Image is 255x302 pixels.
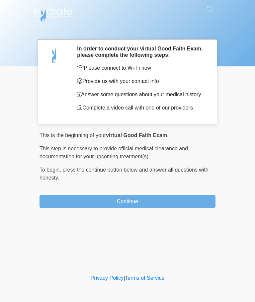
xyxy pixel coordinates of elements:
[44,45,64,65] img: Agent Avatar
[40,146,188,159] span: This step is necessary to provide official medical clearance and documentation for your upcoming ...
[33,5,73,22] img: Hydrate IV Bar - Arcadia Logo
[40,167,62,173] span: To begin,
[125,275,164,281] a: Terms of Service
[106,132,167,138] strong: virtual Good Faith Exam
[40,132,106,138] span: This is the beginning of your
[124,275,125,281] a: |
[77,64,206,72] p: Please connect to Wi-Fi now
[77,91,206,99] p: Answer some questions about your medical history
[167,132,168,138] span: .
[77,104,206,112] p: Complete a video call with one of our providers
[77,77,206,85] p: Provide us with your contact info
[91,275,124,281] a: Privacy Policy
[35,24,220,36] h1: ‎ ‎ ‎ ‎
[77,45,206,58] h2: In order to conduct your virtual Good Faith Exam, please complete the following steps:
[40,195,215,208] button: Continue
[40,167,209,181] span: press the continue button below and answer all questions with honesty.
